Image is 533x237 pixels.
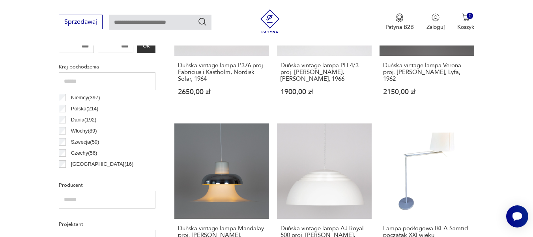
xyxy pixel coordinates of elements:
[71,138,99,146] p: Szwecja ( 59 )
[59,181,155,190] p: Producent
[71,116,96,124] p: Dania ( 192 )
[426,13,445,31] button: Zaloguj
[383,62,471,82] h3: Duńska vintage lampa Verona proj. [PERSON_NAME], Lyfa, 1962
[281,89,368,95] p: 1900,00 zł
[385,23,414,31] p: Patyna B2B
[178,89,266,95] p: 2650,00 zł
[71,171,133,180] p: [GEOGRAPHIC_DATA] ( 15 )
[462,13,470,21] img: Ikona koszyka
[71,93,100,102] p: Niemcy ( 397 )
[467,13,473,19] div: 0
[59,220,155,229] p: Projektant
[71,104,98,113] p: Polska ( 214 )
[71,160,133,169] p: [GEOGRAPHIC_DATA] ( 16 )
[198,17,207,27] button: Szukaj
[137,39,155,53] button: OK
[258,9,282,33] img: Patyna - sklep z meblami i dekoracjami vintage
[385,13,414,31] button: Patyna B2B
[59,20,103,25] a: Sprzedawaj
[71,127,97,135] p: Włochy ( 89 )
[59,15,103,29] button: Sprzedawaj
[457,23,474,31] p: Koszyk
[281,62,368,82] h3: Duńska vintage lampa PH 4/3 proj. [PERSON_NAME], [PERSON_NAME], 1966
[71,149,97,157] p: Czechy ( 56 )
[383,89,471,95] p: 2150,00 zł
[506,205,528,228] iframe: Smartsupp widget button
[59,63,155,71] p: Kraj pochodzenia
[426,23,445,31] p: Zaloguj
[178,62,266,82] h3: Duńska vintage lampa P376 proj. Fabricius i Kastholm, Nordisk Solar, 1964
[396,13,404,22] img: Ikona medalu
[457,13,474,31] button: 0Koszyk
[385,13,414,31] a: Ikona medaluPatyna B2B
[432,13,439,21] img: Ikonka użytkownika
